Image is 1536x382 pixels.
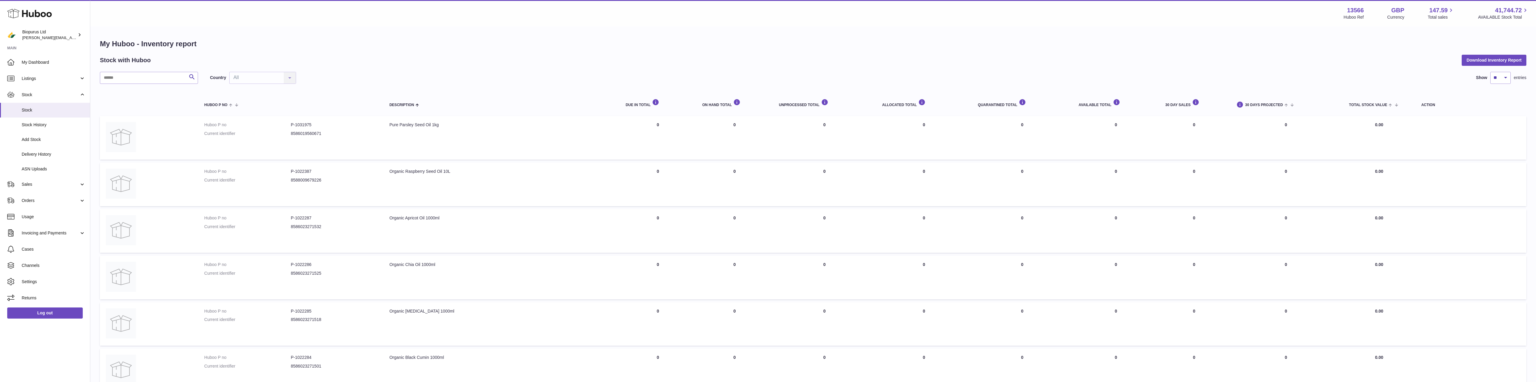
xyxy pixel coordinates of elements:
[100,56,151,64] h2: Stock with Huboo
[291,270,378,276] dd: 8586023271525
[773,256,876,299] td: 0
[7,30,16,39] img: peter@biopurus.co.uk
[773,302,876,346] td: 0
[106,262,136,292] img: product image
[204,270,291,276] dt: Current identifier
[22,122,85,128] span: Stock History
[876,163,972,206] td: 0
[773,163,876,206] td: 0
[1478,6,1529,20] a: 41,744.72 AVAILABLE Stock Total
[389,355,613,360] div: Organic Black Cumin 1000ml
[389,122,613,128] div: Pure Parsley Seed Oil 1kg
[22,182,79,187] span: Sales
[204,308,291,314] dt: Huboo P no
[1073,163,1159,206] td: 0
[389,308,613,314] div: Organic [MEDICAL_DATA] 1000ml
[1021,309,1023,313] span: 0
[1391,6,1404,14] strong: GBP
[22,107,85,113] span: Stock
[291,262,378,267] dd: P-1022286
[1159,163,1229,206] td: 0
[1229,302,1343,346] td: 0
[1079,99,1153,107] div: AVAILABLE Total
[22,151,85,157] span: Delivery History
[22,60,85,65] span: My Dashboard
[1349,103,1387,107] span: Total stock value
[696,256,773,299] td: 0
[1347,6,1364,14] strong: 13566
[22,76,79,81] span: Listings
[1159,256,1229,299] td: 0
[204,103,227,107] span: Huboo P no
[620,302,696,346] td: 0
[204,262,291,267] dt: Huboo P no
[106,122,136,152] img: product image
[1429,6,1448,14] span: 147.59
[1375,262,1383,267] span: 0.00
[696,163,773,206] td: 0
[1375,215,1383,220] span: 0.00
[22,279,85,285] span: Settings
[1165,99,1223,107] div: 30 DAY SALES
[100,39,1526,49] h1: My Huboo - Inventory report
[204,169,291,174] dt: Huboo P no
[1478,14,1529,20] span: AVAILABLE Stock Total
[1159,116,1229,160] td: 0
[389,215,613,221] div: Organic Apricot Oil 1000ml
[1375,309,1383,313] span: 0.00
[1021,262,1023,267] span: 0
[22,137,85,142] span: Add Stock
[1421,103,1520,107] div: Action
[22,29,76,41] div: Biopurus Ltd
[1021,215,1023,220] span: 0
[291,317,378,322] dd: 8586023271518
[1245,103,1283,107] span: 30 DAYS PROJECTED
[1073,302,1159,346] td: 0
[876,302,972,346] td: 0
[22,35,121,40] span: [PERSON_NAME][EMAIL_ADDRESS][DOMAIN_NAME]
[1229,116,1343,160] td: 0
[204,177,291,183] dt: Current identifier
[1073,209,1159,253] td: 0
[876,209,972,253] td: 0
[1159,302,1229,346] td: 0
[1476,75,1487,81] label: Show
[291,177,378,183] dd: 8588009679226
[204,363,291,369] dt: Current identifier
[876,256,972,299] td: 0
[696,302,773,346] td: 0
[204,131,291,136] dt: Current identifier
[22,230,79,236] span: Invoicing and Payments
[1073,116,1159,160] td: 0
[1021,122,1023,127] span: 0
[773,116,876,160] td: 0
[1387,14,1405,20] div: Currency
[389,262,613,267] div: Organic Chia Oil 1000ml
[620,256,696,299] td: 0
[291,131,378,136] dd: 8586019560671
[22,263,85,268] span: Channels
[1462,55,1526,66] button: Download Inventory Report
[22,295,85,301] span: Returns
[204,215,291,221] dt: Huboo P no
[620,116,696,160] td: 0
[1428,6,1454,20] a: 147.59 Total sales
[22,246,85,252] span: Cases
[1229,209,1343,253] td: 0
[1428,14,1454,20] span: Total sales
[1021,355,1023,360] span: 0
[1514,75,1526,81] span: entries
[204,317,291,322] dt: Current identifier
[291,215,378,221] dd: P-1022287
[204,224,291,230] dt: Current identifier
[1495,6,1522,14] span: 41,744.72
[22,214,85,220] span: Usage
[389,169,613,174] div: Organic Raspberry Seed Oil 10L
[291,169,378,174] dd: P-1022387
[876,116,972,160] td: 0
[779,99,870,107] div: UNPROCESSED Total
[204,122,291,128] dt: Huboo P no
[1375,169,1383,174] span: 0.00
[106,215,136,245] img: product image
[291,224,378,230] dd: 8586023271532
